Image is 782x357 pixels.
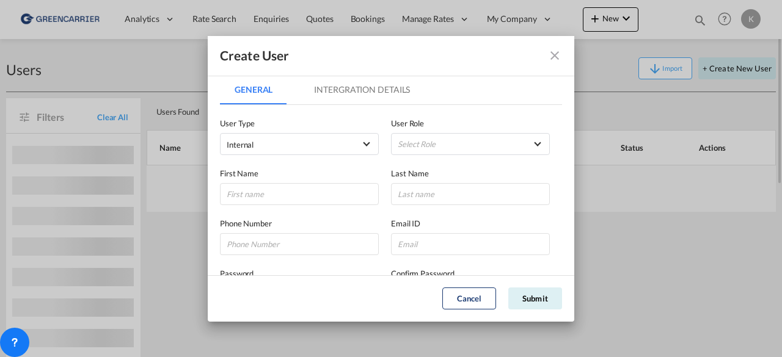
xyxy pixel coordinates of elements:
label: User Type [220,117,379,129]
div: Create User [220,48,289,63]
label: Phone Number [220,217,379,229]
label: Password [220,267,379,279]
md-tab-item: Intergration Details [299,75,425,104]
md-dialog: GeneralIntergration Details ... [208,36,574,322]
md-select: company type of user: Internal [220,133,379,155]
label: Confirm Password [391,267,550,279]
input: Email [391,233,550,255]
label: Last Name [391,167,550,179]
button: Cancel [442,287,496,309]
label: User Role [391,117,550,129]
md-icon: icon-close fg-AAA8AD [547,48,562,63]
label: Email ID [391,217,550,229]
input: Phone Number [220,233,379,255]
md-tab-item: General [220,75,287,104]
label: First Name [220,167,379,179]
input: Last name [391,183,550,205]
button: Submit [508,287,562,309]
span: Internal [227,140,254,150]
md-pagination-wrapper: Use the left and right arrow keys to navigate between tabs [220,75,437,104]
button: icon-close fg-AAA8AD [543,43,567,68]
input: First name [220,183,379,205]
md-select: {{(ctrl.parent.createData.viewShipper && !ctrl.parent.createData.user_data.role_id) ? 'N/A' : 'Se... [391,133,550,155]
